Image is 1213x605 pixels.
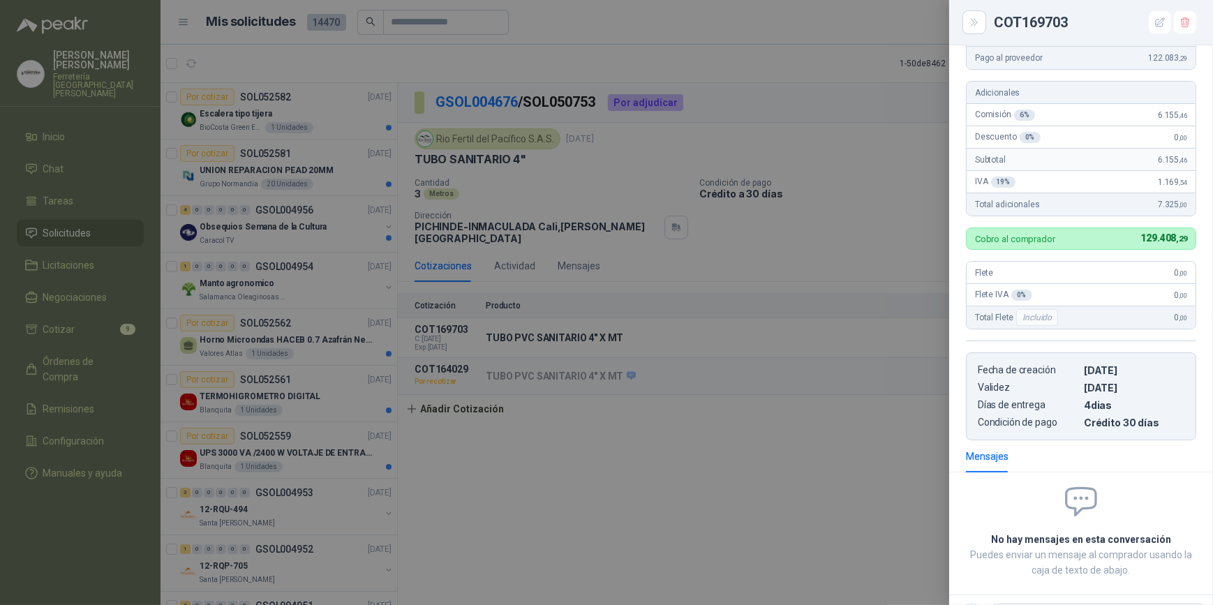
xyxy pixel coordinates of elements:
p: Condición de pago [978,417,1078,428]
div: COT169703 [994,11,1196,33]
p: Validez [978,382,1078,394]
span: ,46 [1179,156,1187,164]
span: ,29 [1179,54,1187,62]
div: Total adicionales [967,193,1196,216]
div: Mensajes [966,449,1009,464]
span: ,00 [1179,269,1187,277]
span: 6.155 [1158,110,1187,120]
span: ,00 [1179,292,1187,299]
p: Fecha de creación [978,364,1078,376]
span: 122.083 [1148,53,1187,63]
span: Subtotal [975,155,1006,165]
div: 0 % [1020,132,1041,143]
span: 0 [1175,290,1187,300]
span: Comisión [975,110,1035,121]
span: Total Flete [975,309,1061,326]
p: 4 dias [1084,399,1184,411]
span: 6.155 [1158,155,1187,165]
div: 6 % [1014,110,1035,121]
span: Flete IVA [975,290,1032,301]
div: Adicionales [967,82,1196,104]
span: 129.408 [1140,232,1187,244]
span: 0 [1175,268,1187,278]
span: ,29 [1176,234,1187,244]
p: Crédito 30 días [1084,417,1184,428]
p: [DATE] [1084,364,1184,376]
span: 0 [1175,313,1187,322]
span: Pago al proveedor [975,53,1043,63]
button: Close [966,14,983,31]
p: [DATE] [1084,382,1184,394]
span: 1.169 [1158,177,1187,187]
span: Descuento [975,132,1041,143]
span: Flete [975,268,993,278]
div: 19 % [991,177,1016,188]
span: IVA [975,177,1015,188]
p: Días de entrega [978,399,1078,411]
span: ,46 [1179,112,1187,119]
p: Cobro al comprador [975,234,1055,244]
span: ,00 [1179,134,1187,142]
span: 7.325 [1158,200,1187,209]
div: 0 % [1011,290,1032,301]
p: Puedes enviar un mensaje al comprador usando la caja de texto de abajo. [966,547,1196,578]
span: ,54 [1179,179,1187,186]
span: ,00 [1179,314,1187,322]
span: ,00 [1179,201,1187,209]
div: Incluido [1016,309,1058,326]
span: 0 [1175,133,1187,142]
h2: No hay mensajes en esta conversación [966,532,1196,547]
